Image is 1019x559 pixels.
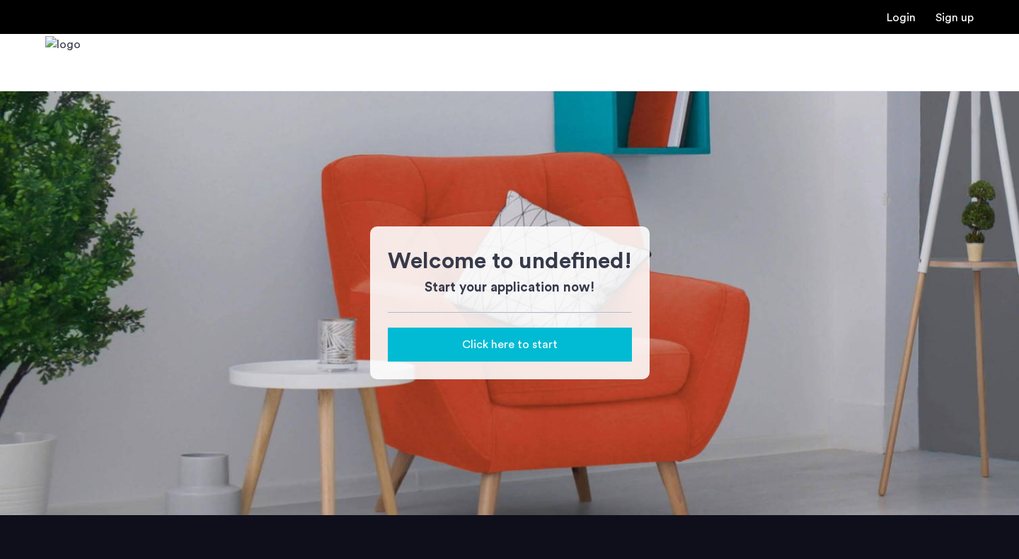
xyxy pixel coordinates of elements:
button: button [388,328,632,362]
img: logo [45,36,81,89]
a: Registration [935,12,974,23]
h1: Welcome to undefined! [388,244,632,278]
span: Click here to start [462,336,558,353]
h3: Start your application now! [388,278,632,298]
a: Cazamio Logo [45,36,81,89]
a: Login [887,12,916,23]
